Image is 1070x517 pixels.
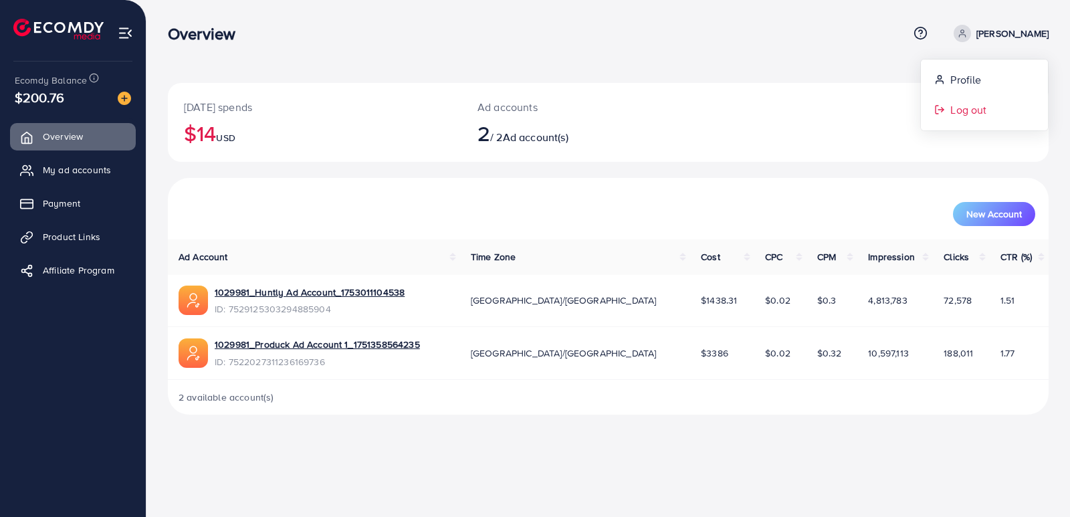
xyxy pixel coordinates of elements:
img: image [118,92,131,105]
span: ID: 7529125303294885904 [215,302,405,316]
span: Overview [43,130,83,143]
span: 188,011 [944,346,973,360]
span: $0.02 [765,346,790,360]
span: Log out [950,102,986,118]
img: ic-ads-acc.e4c84228.svg [179,338,208,368]
a: Affiliate Program [10,257,136,284]
span: $0.32 [817,346,842,360]
p: [DATE] spends [184,99,445,115]
span: CTR (%) [1000,250,1032,264]
span: Affiliate Program [43,264,114,277]
p: [PERSON_NAME] [976,25,1049,41]
span: $3386 [701,346,728,360]
span: Ad Account [179,250,228,264]
h3: Overview [168,24,246,43]
a: 1029981_Produck Ad Account 1_1751358564235 [215,338,420,351]
h2: $14 [184,120,445,146]
span: 1.77 [1000,346,1015,360]
a: My ad accounts [10,157,136,183]
span: 4,813,783 [868,294,907,307]
a: Product Links [10,223,136,250]
a: Overview [10,123,136,150]
span: $1438.31 [701,294,737,307]
span: New Account [966,209,1022,219]
span: [GEOGRAPHIC_DATA]/[GEOGRAPHIC_DATA] [471,346,657,360]
span: ID: 7522027311236169736 [215,355,420,369]
img: ic-ads-acc.e4c84228.svg [179,286,208,315]
span: 2 [477,118,490,148]
span: USD [216,131,235,144]
img: menu [118,25,133,41]
span: Ecomdy Balance [15,74,87,87]
a: 1029981_Huntly Ad Account_1753011104538 [215,286,405,299]
span: My ad accounts [43,163,111,177]
iframe: Chat [1013,457,1060,507]
span: $0.02 [765,294,790,307]
span: 1.51 [1000,294,1015,307]
h2: / 2 [477,120,665,146]
a: Payment [10,190,136,217]
a: [PERSON_NAME] [948,25,1049,42]
span: [GEOGRAPHIC_DATA]/[GEOGRAPHIC_DATA] [471,294,657,307]
span: 72,578 [944,294,972,307]
span: Profile [950,72,981,88]
span: Product Links [43,230,100,243]
span: Time Zone [471,250,516,264]
span: CPM [817,250,836,264]
span: $0.3 [817,294,837,307]
button: New Account [953,202,1035,226]
span: Ad account(s) [503,130,568,144]
span: Payment [43,197,80,210]
span: CPC [765,250,782,264]
img: logo [13,19,104,39]
ul: [PERSON_NAME] [920,59,1049,131]
span: $200.76 [15,88,64,107]
span: Cost [701,250,720,264]
p: Ad accounts [477,99,665,115]
span: 10,597,113 [868,346,909,360]
span: Clicks [944,250,969,264]
span: Impression [868,250,915,264]
span: 2 available account(s) [179,391,274,404]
